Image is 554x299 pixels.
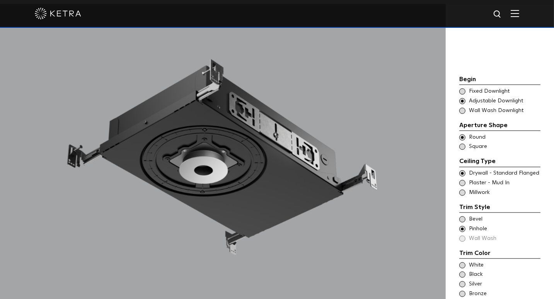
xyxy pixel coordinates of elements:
span: Wall Wash Downlight [469,107,540,115]
span: Square [469,143,540,151]
img: ketra-logo-2019-white [35,8,81,19]
span: Millwork [469,189,540,197]
span: Adjustable Downlight [469,97,540,105]
div: Trim Color [459,248,540,259]
span: Silver [469,280,540,288]
img: search icon [493,10,503,19]
span: Bronze [469,290,540,298]
div: Aperture Shape [459,121,540,131]
div: Ceiling Type [459,156,540,167]
span: Pinhole [469,225,540,233]
div: Begin [459,75,540,85]
span: White [469,262,540,269]
span: Round [469,134,540,141]
span: Plaster - Mud In [469,179,540,187]
span: Black [469,271,540,279]
span: Fixed Downlight [469,88,540,95]
span: Bevel [469,216,540,223]
img: Hamburger%20Nav.svg [511,10,519,17]
span: Drywall - Standard Flanged [469,170,540,177]
div: Trim Style [459,202,540,213]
